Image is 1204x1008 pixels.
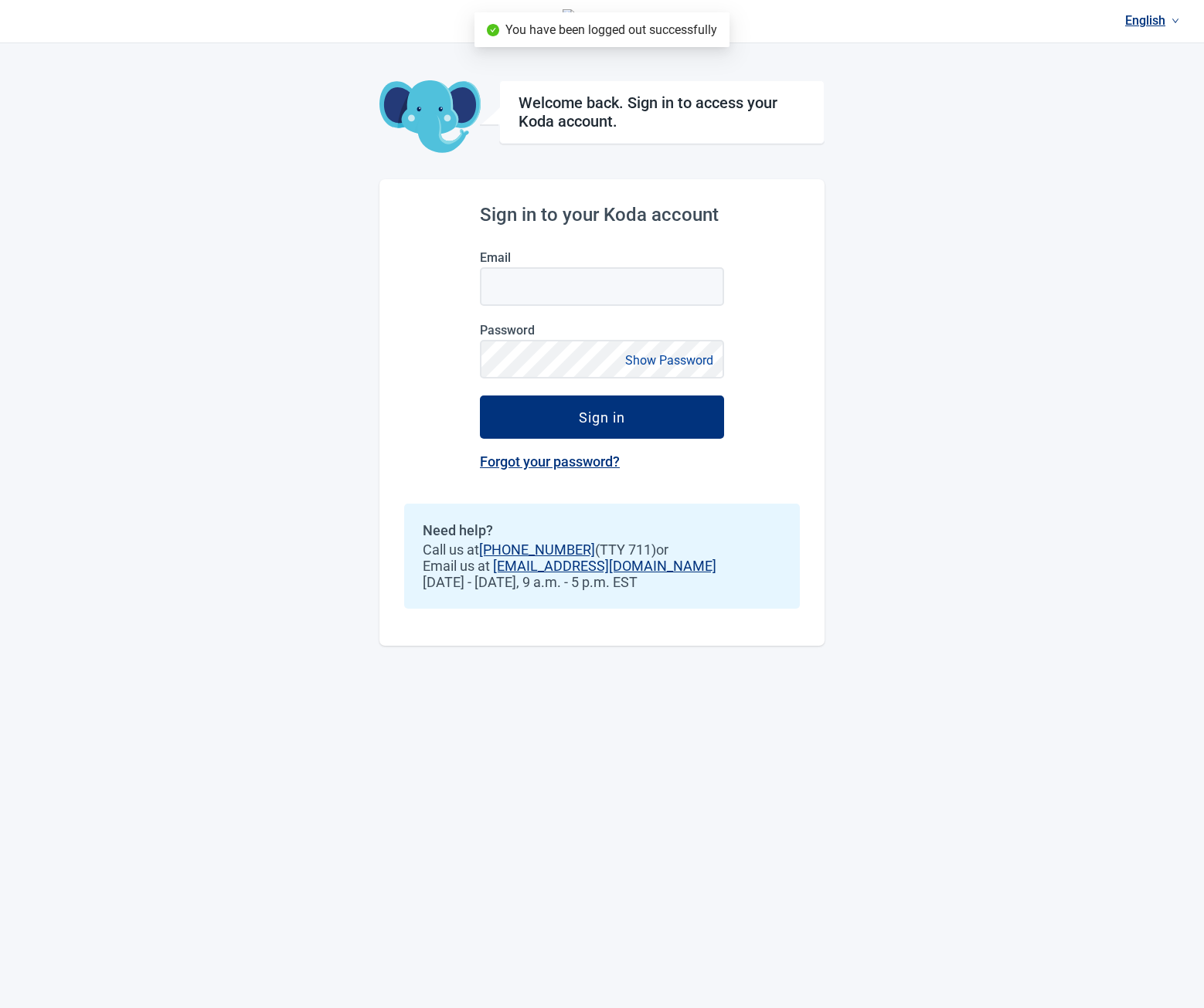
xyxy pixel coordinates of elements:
img: Koda Health [563,9,642,34]
label: Password [480,323,724,338]
span: You have been logged out successfully [505,22,717,37]
span: [DATE] - [DATE], 9 a.m. - 5 p.m. EST [423,574,781,590]
img: Koda Elephant [379,80,481,154]
label: Email [480,250,724,265]
a: [PHONE_NUMBER] [479,541,595,558]
a: Forgot your password? [480,453,620,470]
main: Main content [379,43,825,646]
span: Call us at (TTY 711) or [423,541,781,558]
span: Email us at [423,558,781,574]
h1: Welcome back. Sign in to access your Koda account. [519,93,805,131]
button: Show Password [621,350,718,371]
span: down [1172,17,1179,25]
a: Current language: English [1119,8,1185,33]
div: Sign in [579,409,625,425]
a: [EMAIL_ADDRESS][DOMAIN_NAME] [493,558,716,574]
h2: Sign in to your Koda account [480,204,724,226]
h2: Need help? [423,522,781,538]
button: Sign in [480,395,724,439]
span: check-circle [487,24,499,36]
